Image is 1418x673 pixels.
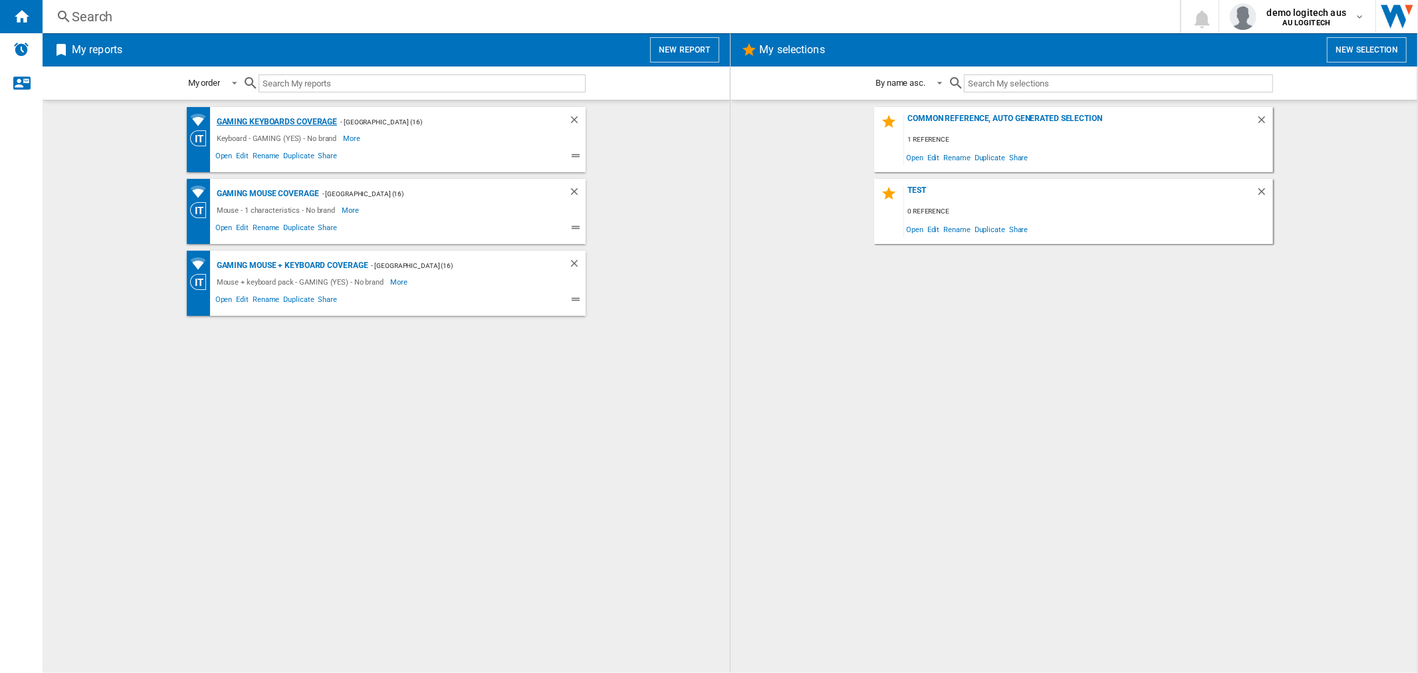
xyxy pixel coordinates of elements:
[188,78,220,88] div: My order
[1267,6,1346,19] span: demo logitech aus
[941,220,972,238] span: Rename
[213,114,338,130] div: Gaming Keyboards Coverage
[925,148,942,166] span: Edit
[213,186,319,202] div: Gaming Mouse Coverage
[904,203,1273,220] div: 0 reference
[342,202,361,218] span: More
[904,114,1256,132] div: Common reference, auto generated selection
[213,221,235,237] span: Open
[69,37,125,63] h2: My reports
[973,148,1007,166] span: Duplicate
[973,220,1007,238] span: Duplicate
[213,293,235,309] span: Open
[281,221,316,237] span: Duplicate
[1007,148,1030,166] span: Share
[390,274,410,290] span: More
[1230,3,1256,30] img: profile.jpg
[904,220,925,238] span: Open
[190,274,213,290] div: Category View
[316,293,339,309] span: Share
[316,150,339,166] span: Share
[757,37,828,63] h2: My selections
[213,257,368,274] div: Gaming Mouse + keyboard Coverage
[337,114,541,130] div: - [GEOGRAPHIC_DATA] (16)
[568,257,586,274] div: Delete
[213,274,390,290] div: Mouse + keyboard pack - GAMING (YES) - No brand
[190,112,213,128] div: Brands coverage
[251,221,281,237] span: Rename
[190,202,213,218] div: Category View
[251,150,281,166] span: Rename
[1256,186,1273,203] div: Delete
[964,74,1273,92] input: Search My selections
[190,184,213,200] div: Brands coverage
[213,150,235,166] span: Open
[316,221,339,237] span: Share
[234,293,251,309] span: Edit
[568,114,586,130] div: Delete
[72,7,1145,26] div: Search
[925,220,942,238] span: Edit
[1283,19,1331,27] b: AU LOGITECH
[904,148,925,166] span: Open
[251,293,281,309] span: Rename
[343,130,362,146] span: More
[190,255,213,272] div: Brands coverage
[650,37,719,63] button: New report
[1007,220,1030,238] span: Share
[941,148,972,166] span: Rename
[281,150,316,166] span: Duplicate
[213,130,344,146] div: Keyboard - GAMING (YES) - No brand
[13,41,29,57] img: alerts-logo.svg
[234,150,251,166] span: Edit
[368,257,542,274] div: - [GEOGRAPHIC_DATA] (16)
[281,293,316,309] span: Duplicate
[876,78,925,88] div: By name asc.
[213,202,342,218] div: Mouse - 1 characteristics - No brand
[568,186,586,202] div: Delete
[319,186,542,202] div: - [GEOGRAPHIC_DATA] (16)
[190,130,213,146] div: Category View
[904,132,1273,148] div: 1 reference
[1327,37,1407,63] button: New selection
[234,221,251,237] span: Edit
[904,186,1256,203] div: Test
[1256,114,1273,132] div: Delete
[259,74,586,92] input: Search My reports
